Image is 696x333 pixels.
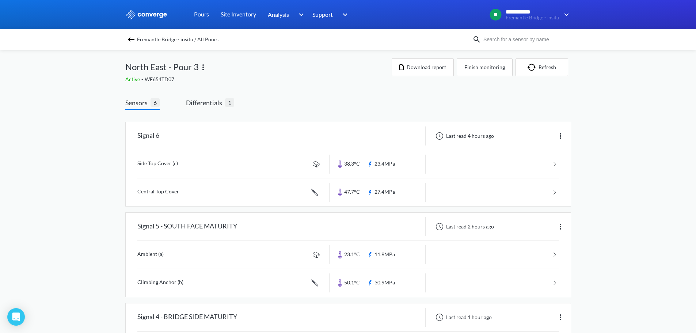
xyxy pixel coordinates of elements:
[481,35,570,43] input: Search for a sensor by name
[125,98,151,108] span: Sensors
[127,35,136,44] img: backspace.svg
[268,10,289,19] span: Analysis
[399,64,404,70] img: icon-file.svg
[186,98,225,108] span: Differentials
[225,98,234,107] span: 1
[457,58,513,76] button: Finish monitoring
[516,58,568,76] button: Refresh
[125,76,141,82] span: Active
[431,313,494,322] div: Last read 1 hour ago
[506,15,559,20] span: Fremantle Bridge - insitu
[556,222,565,231] img: more.svg
[137,34,218,45] span: Fremantle Bridge - insitu / All Pours
[312,10,333,19] span: Support
[528,64,539,71] img: icon-refresh.svg
[556,132,565,140] img: more.svg
[125,60,199,74] span: North East - Pour 3
[338,10,350,19] img: downArrow.svg
[7,308,25,326] div: Open Intercom Messenger
[151,98,160,107] span: 6
[137,217,237,236] div: Signal 5 - SOUTH FACE MATURITY
[431,132,496,140] div: Last read 4 hours ago
[137,308,237,327] div: Signal 4 - BRIDGE SIDE MATURITY
[137,126,159,145] div: Signal 6
[431,222,496,231] div: Last read 2 hours ago
[141,76,145,82] span: -
[556,313,565,322] img: more.svg
[199,63,208,72] img: more.svg
[125,75,392,83] div: WE654TD07
[125,10,168,19] img: logo_ewhite.svg
[294,10,305,19] img: downArrow.svg
[392,58,454,76] button: Download report
[559,10,571,19] img: downArrow.svg
[472,35,481,44] img: icon-search.svg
